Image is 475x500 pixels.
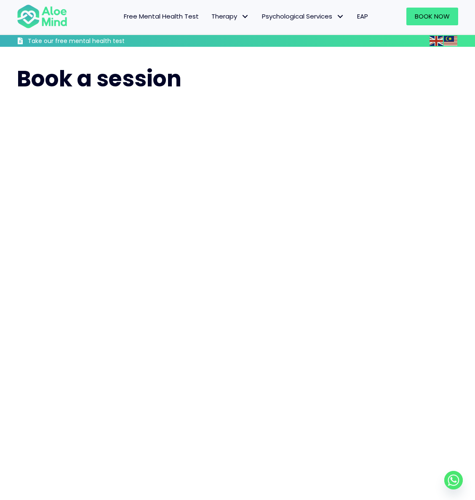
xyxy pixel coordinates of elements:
a: Whatsapp [444,471,463,489]
h3: Take our free mental health test [28,37,154,46]
img: Aloe mind Logo [17,4,67,29]
a: Free Mental Health Test [117,8,205,25]
a: Book Now [406,8,458,25]
img: ms [444,36,457,46]
span: Psychological Services: submenu [334,11,347,23]
img: en [430,36,443,46]
a: English [430,36,444,46]
span: Book a session [17,63,181,94]
span: Therapy [211,12,249,21]
a: Malay [444,36,458,46]
span: Therapy: submenu [239,11,251,23]
span: Book Now [415,12,450,21]
span: EAP [357,12,368,21]
a: TherapyTherapy: submenu [205,8,256,25]
a: Psychological ServicesPsychological Services: submenu [256,8,351,25]
a: Take our free mental health test [17,37,154,47]
a: EAP [351,8,374,25]
span: Psychological Services [262,12,344,21]
span: Free Mental Health Test [124,12,199,21]
nav: Menu [76,8,374,25]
